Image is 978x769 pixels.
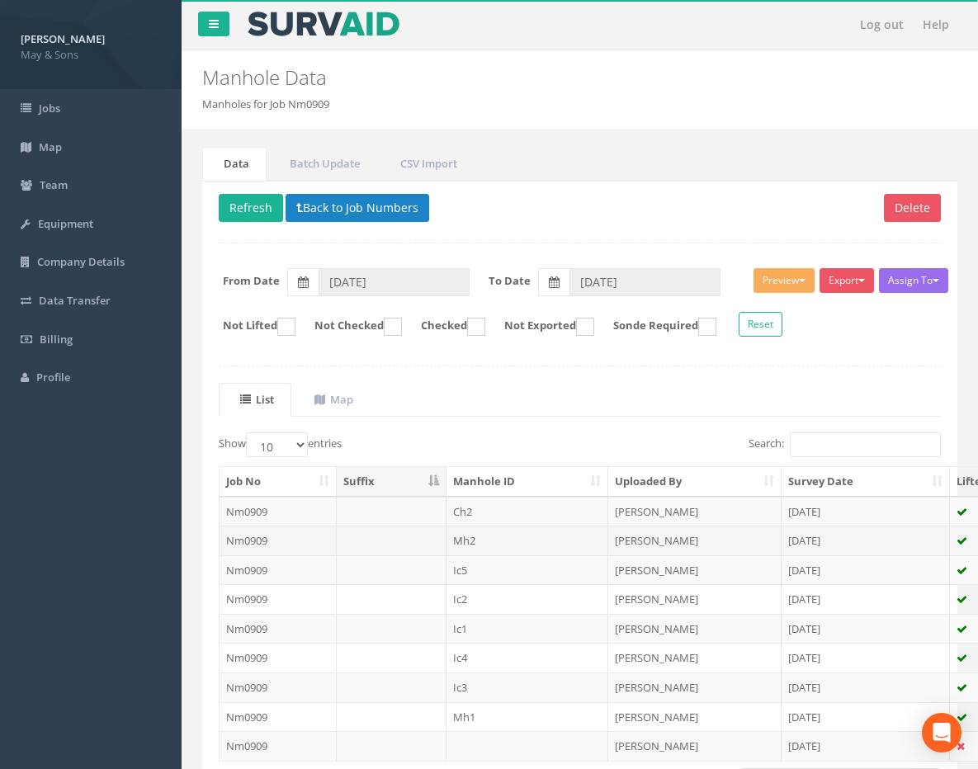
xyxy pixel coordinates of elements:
a: Batch Update [268,147,377,181]
td: Nm0909 [220,497,337,526]
span: Billing [40,332,73,347]
button: Back to Job Numbers [286,194,429,222]
label: Sonde Required [597,318,716,336]
label: Search: [749,432,941,457]
label: From Date [223,273,280,289]
button: Assign To [879,268,948,293]
td: [PERSON_NAME] [608,526,782,555]
td: [DATE] [782,555,950,585]
th: Survey Date: activate to sort column ascending [782,467,950,497]
h2: Manhole Data [202,67,957,88]
td: [DATE] [782,672,950,702]
a: Map [293,383,371,417]
td: Ic1 [446,614,609,644]
td: Mh2 [446,526,609,555]
td: [DATE] [782,526,950,555]
li: Manholes for Job Nm0909 [202,97,329,112]
td: Ch2 [446,497,609,526]
td: [PERSON_NAME] [608,555,782,585]
td: [PERSON_NAME] [608,731,782,761]
uib-tab-heading: List [240,392,274,407]
span: Equipment [38,216,93,231]
td: [PERSON_NAME] [608,672,782,702]
th: Manhole ID: activate to sort column ascending [446,467,609,497]
button: Delete [884,194,941,222]
th: Job No: activate to sort column ascending [220,467,337,497]
button: Export [820,268,874,293]
input: Search: [790,432,941,457]
td: Nm0909 [220,731,337,761]
td: [PERSON_NAME] [608,584,782,614]
td: Nm0909 [220,643,337,672]
td: Ic3 [446,672,609,702]
td: [DATE] [782,643,950,672]
uib-tab-heading: Map [314,392,353,407]
td: [DATE] [782,584,950,614]
th: Uploaded By: activate to sort column ascending [608,467,782,497]
input: To Date [569,268,721,296]
input: From Date [319,268,470,296]
button: Reset [739,312,782,337]
label: Not Exported [488,318,594,336]
td: Ic4 [446,643,609,672]
label: Not Lifted [206,318,295,336]
td: [PERSON_NAME] [608,702,782,732]
a: [PERSON_NAME] May & Sons [21,27,161,62]
td: [DATE] [782,497,950,526]
span: Company Details [37,254,125,269]
span: Jobs [39,101,60,116]
select: Showentries [246,432,308,457]
button: Refresh [219,194,283,222]
a: List [219,383,291,417]
label: To Date [489,273,531,289]
td: Nm0909 [220,584,337,614]
label: Not Checked [298,318,402,336]
span: Map [39,139,62,154]
span: Team [40,177,68,192]
th: Suffix: activate to sort column descending [337,467,446,497]
td: Ic2 [446,584,609,614]
td: Nm0909 [220,672,337,702]
button: Preview [754,268,815,293]
td: Nm0909 [220,702,337,732]
div: Open Intercom Messenger [922,713,961,752]
span: May & Sons [21,47,161,63]
td: Ic5 [446,555,609,585]
span: Data Transfer [39,293,111,308]
td: Nm0909 [220,614,337,644]
label: Checked [404,318,485,336]
strong: [PERSON_NAME] [21,31,105,46]
td: [PERSON_NAME] [608,614,782,644]
td: [PERSON_NAME] [608,497,782,526]
td: [DATE] [782,702,950,732]
td: [DATE] [782,731,950,761]
td: [PERSON_NAME] [608,643,782,672]
td: Mh1 [446,702,609,732]
td: [DATE] [782,614,950,644]
td: Nm0909 [220,526,337,555]
span: Profile [36,370,70,384]
label: Show entries [219,432,342,457]
a: CSV Import [379,147,475,181]
td: Nm0909 [220,555,337,585]
a: Data [202,147,267,181]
